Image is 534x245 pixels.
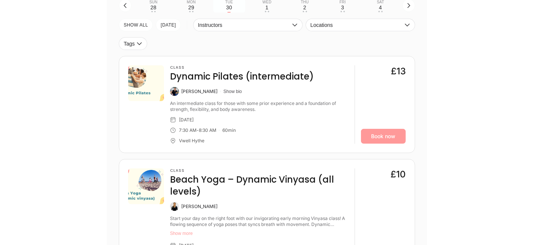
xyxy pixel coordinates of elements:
[222,127,236,133] div: 60 min
[193,19,303,31] button: Instructors
[189,11,194,12] div: • •
[119,19,153,31] button: SHOW All
[128,168,164,204] img: 5a088f6e-a8cb-4d84-863a-b0f6dade4a3b.png
[306,19,415,31] button: Locations
[179,117,194,123] div: [DATE]
[156,19,181,31] button: [DATE]
[197,127,199,133] div: -
[265,11,269,12] div: • •
[341,4,344,10] div: 3
[170,100,349,112] div: An intermediate class for those with some prior experience and a foundation of strength, flexibil...
[170,215,349,227] div: Start your day on the right foot with our invigorating early morning Vinyasa class! A flowing seq...
[128,65,164,101] img: ae0a0597-cc0d-4c1f-b89b-51775b502e7a.png
[379,4,382,10] div: 4
[170,168,349,173] h3: Class
[124,41,135,47] span: Tags
[181,204,217,210] div: [PERSON_NAME]
[170,230,349,236] button: Show more
[198,22,290,28] span: Instructors
[311,22,403,28] span: Locations
[151,4,157,10] div: 28
[199,127,216,133] div: 8:30 AM
[179,138,204,144] div: Vwell Hythe
[391,65,406,77] div: £13
[170,202,179,211] img: Claire Banham
[391,168,406,180] div: £10
[223,89,242,94] button: Show bio
[170,71,314,83] h4: Dynamic Pilates (intermediate)
[181,89,217,94] div: [PERSON_NAME]
[179,127,197,133] div: 7:30 AM
[303,4,306,10] div: 2
[170,174,349,198] h4: Beach Yoga – Dynamic Vinyasa (all levels)
[303,11,307,12] div: • •
[265,4,268,10] div: 1
[340,11,345,12] div: • •
[170,87,179,96] img: Svenja O'Connor
[361,129,406,144] a: Book now
[151,11,156,12] div: • •
[188,4,194,10] div: 29
[170,65,314,70] h3: Class
[378,11,383,12] div: • •
[119,37,147,50] button: Tags
[226,4,232,10] div: 30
